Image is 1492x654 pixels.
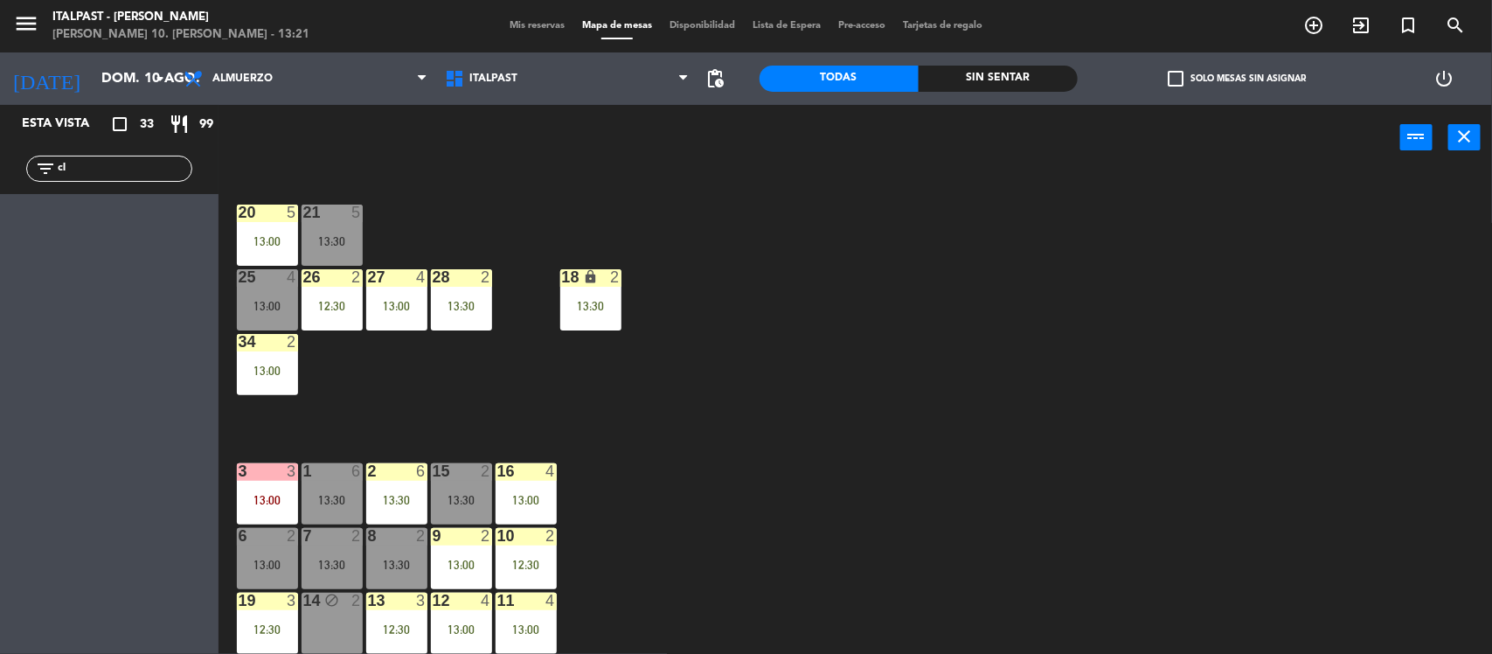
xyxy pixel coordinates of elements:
[1168,71,1306,87] label: Solo mesas sin asignar
[169,114,190,135] i: restaurant
[237,235,298,247] div: 13:00
[56,159,191,178] input: Filtrar por nombre...
[829,21,894,31] span: Pre-acceso
[351,528,362,544] div: 2
[366,300,427,312] div: 13:00
[52,9,309,26] div: Italpast - [PERSON_NAME]
[1350,15,1371,36] i: exit_to_app
[237,365,298,377] div: 13:00
[303,205,304,220] div: 21
[416,269,427,285] div: 4
[351,593,362,609] div: 2
[366,559,427,571] div: 13:30
[237,559,298,571] div: 13:00
[237,494,298,506] div: 13:00
[237,623,298,636] div: 12:30
[431,623,492,636] div: 13:00
[368,269,369,285] div: 27
[481,593,491,609] div: 4
[287,269,297,285] div: 4
[573,21,661,31] span: Mapa de mesas
[303,269,304,285] div: 26
[35,158,56,179] i: filter_list
[545,463,556,479] div: 4
[303,463,304,479] div: 1
[324,593,339,608] i: block
[431,559,492,571] div: 13:00
[744,21,829,31] span: Lista de Espera
[501,21,573,31] span: Mis reservas
[1433,68,1454,89] i: power_settings_new
[562,269,563,285] div: 18
[13,10,39,37] i: menu
[496,623,557,636] div: 13:00
[287,463,297,479] div: 3
[481,528,491,544] div: 2
[287,334,297,350] div: 2
[497,528,498,544] div: 10
[366,494,427,506] div: 13:30
[368,463,369,479] div: 2
[1448,124,1481,150] button: close
[9,114,126,135] div: Esta vista
[760,66,919,92] div: Todas
[149,68,170,89] i: arrow_drop_down
[52,26,309,44] div: [PERSON_NAME] 10. [PERSON_NAME] - 13:21
[1398,15,1419,36] i: turned_in_not
[894,21,991,31] span: Tarjetas de regalo
[545,593,556,609] div: 4
[560,300,621,312] div: 13:30
[497,593,498,609] div: 11
[303,528,304,544] div: 7
[302,300,363,312] div: 12:30
[481,269,491,285] div: 2
[303,593,304,609] div: 14
[351,269,362,285] div: 2
[496,494,557,506] div: 13:00
[545,528,556,544] div: 2
[287,205,297,220] div: 5
[13,10,39,43] button: menu
[661,21,744,31] span: Disponibilidad
[368,528,369,544] div: 8
[366,623,427,636] div: 12:30
[497,463,498,479] div: 16
[237,300,298,312] div: 13:00
[302,559,363,571] div: 13:30
[469,73,517,85] span: Italpast
[1445,15,1466,36] i: search
[199,115,213,135] span: 99
[212,73,273,85] span: Almuerzo
[1168,71,1183,87] span: check_box_outline_blank
[1454,126,1475,147] i: close
[431,494,492,506] div: 13:30
[351,205,362,220] div: 5
[583,269,598,284] i: lock
[610,269,621,285] div: 2
[416,528,427,544] div: 2
[287,528,297,544] div: 2
[287,593,297,609] div: 3
[140,115,154,135] span: 33
[1303,15,1324,36] i: add_circle_outline
[1406,126,1427,147] i: power_input
[416,463,427,479] div: 6
[109,114,130,135] i: crop_square
[302,494,363,506] div: 13:30
[431,300,492,312] div: 13:30
[368,593,369,609] div: 13
[496,559,557,571] div: 12:30
[416,593,427,609] div: 3
[1400,124,1433,150] button: power_input
[705,68,726,89] span: pending_actions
